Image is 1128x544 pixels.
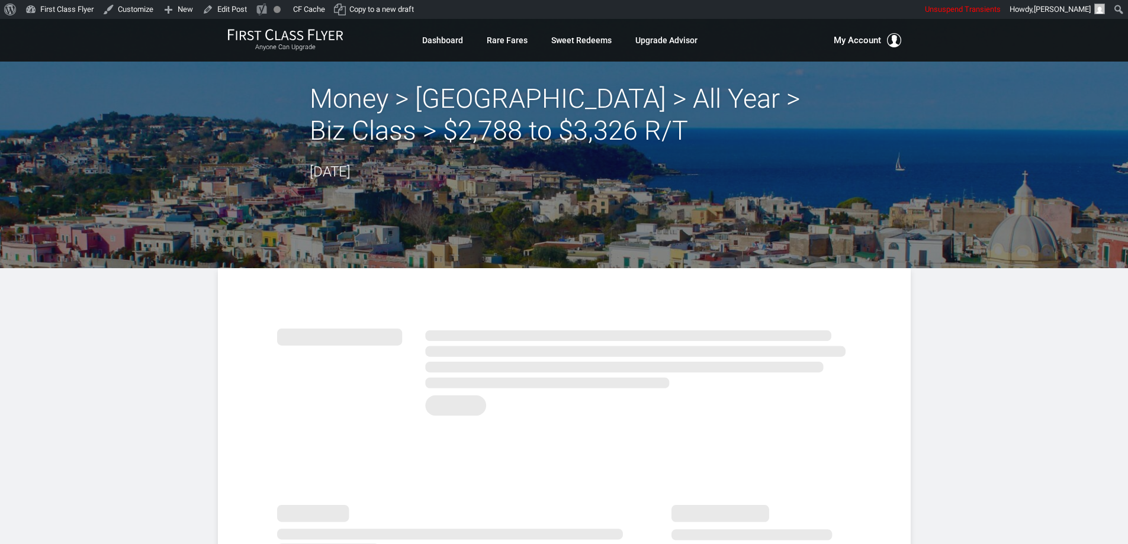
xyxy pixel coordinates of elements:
a: Dashboard [422,30,463,51]
img: First Class Flyer [227,28,343,41]
small: Anyone Can Upgrade [227,43,343,51]
a: Sweet Redeems [551,30,612,51]
span: My Account [834,33,881,47]
span: [PERSON_NAME] [1034,5,1091,14]
a: Rare Fares [487,30,528,51]
a: Upgrade Advisor [635,30,698,51]
time: [DATE] [310,163,351,180]
a: First Class FlyerAnyone Can Upgrade [227,28,343,52]
h2: Money > [GEOGRAPHIC_DATA] > All Year > Biz Class > $2,788 to $3,326 R/T [310,83,819,147]
img: summary.svg [277,316,851,423]
button: My Account [834,33,901,47]
span: Unsuspend Transients [925,5,1001,14]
